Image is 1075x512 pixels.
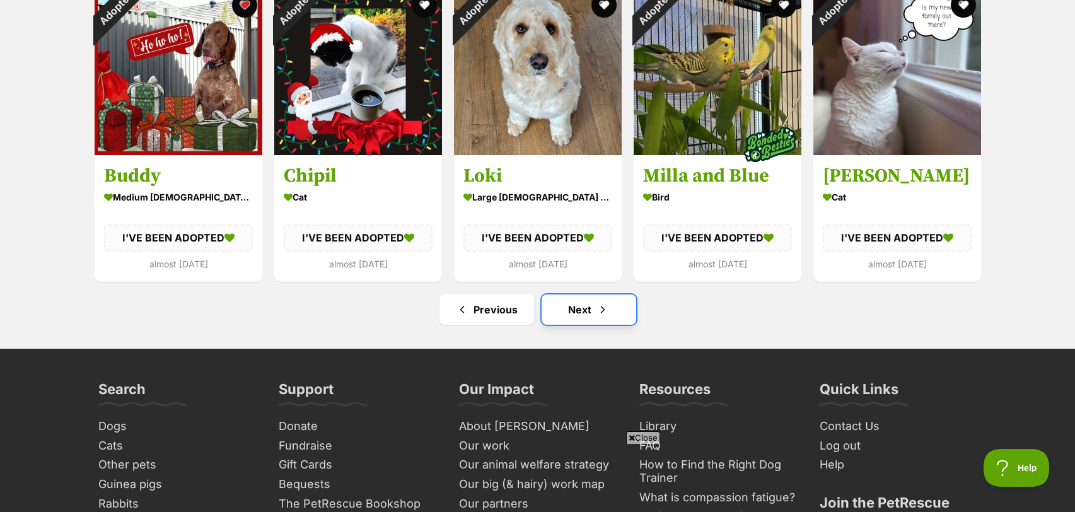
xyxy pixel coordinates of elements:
[634,145,801,158] a: Adopted
[439,294,534,325] a: Previous page
[815,436,982,456] a: Log out
[454,417,622,436] a: About [PERSON_NAME]
[274,417,441,436] a: Donate
[274,145,442,158] a: Adopted
[643,165,792,189] h3: Milla and Blue
[232,449,844,506] iframe: Advertisement
[820,380,898,405] h3: Quick Links
[823,225,972,252] div: I'VE BEEN ADOPTED
[626,431,660,444] span: Close
[284,165,433,189] h3: Chipil
[463,225,612,252] div: I'VE BEEN ADOPTED
[813,145,981,158] a: Adopted
[823,165,972,189] h3: [PERSON_NAME]
[284,255,433,272] div: almost [DATE]
[454,436,622,456] a: Our work
[104,225,253,252] div: I'VE BEEN ADOPTED
[823,255,972,272] div: almost [DATE]
[463,165,612,189] h3: Loki
[279,380,334,405] h3: Support
[815,417,982,436] a: Contact Us
[643,255,792,272] div: almost [DATE]
[815,455,982,475] a: Help
[643,189,792,207] div: Bird
[643,225,792,252] div: I'VE BEEN ADOPTED
[639,380,711,405] h3: Resources
[634,155,801,282] a: Milla and Blue Bird I'VE BEEN ADOPTED almost [DATE] favourite
[104,189,253,207] div: medium [DEMOGRAPHIC_DATA] Dog
[634,417,802,436] a: Library
[463,189,612,207] div: large [DEMOGRAPHIC_DATA] Dog
[98,380,146,405] h3: Search
[823,189,972,207] div: Cat
[95,155,262,282] a: Buddy medium [DEMOGRAPHIC_DATA] Dog I'VE BEEN ADOPTED almost [DATE] favourite
[93,294,982,325] nav: Pagination
[634,436,802,456] a: FAQ
[454,145,622,158] a: Adopted
[274,155,442,282] a: Chipil Cat I'VE BEEN ADOPTED almost [DATE] favourite
[104,255,253,272] div: almost [DATE]
[95,145,262,158] a: Adopted
[454,155,622,282] a: Loki large [DEMOGRAPHIC_DATA] Dog I'VE BEEN ADOPTED almost [DATE] favourite
[984,449,1050,487] iframe: Help Scout Beacon - Open
[104,165,253,189] h3: Buddy
[93,436,261,456] a: Cats
[738,113,801,177] img: bonded besties
[93,417,261,436] a: Dogs
[93,455,261,475] a: Other pets
[459,380,534,405] h3: Our Impact
[274,436,441,456] a: Fundraise
[284,189,433,207] div: Cat
[93,475,261,494] a: Guinea pigs
[542,294,636,325] a: Next page
[813,155,981,282] a: [PERSON_NAME] Cat I'VE BEEN ADOPTED almost [DATE] favourite
[463,255,612,272] div: almost [DATE]
[284,225,433,252] div: I'VE BEEN ADOPTED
